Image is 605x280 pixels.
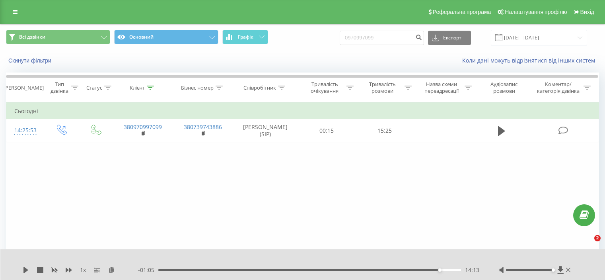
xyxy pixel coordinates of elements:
[86,84,102,91] div: Статус
[50,81,69,94] div: Тип дзвінка
[6,103,599,119] td: Сьогодні
[124,123,162,131] a: 380970997099
[6,30,110,44] button: Всі дзвінки
[551,268,554,272] div: Accessibility label
[462,57,599,64] a: Коли дані можуть відрізнятися вiд інших систем
[505,9,567,15] span: Налаштування профілю
[138,266,158,274] span: - 01:05
[356,119,413,142] td: 15:25
[181,84,214,91] div: Бізнес номер
[481,81,527,94] div: Аудіозапис розмови
[238,34,253,40] span: Графік
[438,268,442,272] div: Accessibility label
[363,81,403,94] div: Тривалість розмови
[340,31,424,45] input: Пошук за номером
[578,235,597,254] iframe: Intercom live chat
[594,235,601,241] span: 2
[535,81,582,94] div: Коментар/категорія дзвінка
[298,119,356,142] td: 00:15
[233,119,298,142] td: [PERSON_NAME] (SIP)
[243,84,276,91] div: Співробітник
[222,30,268,44] button: Графік
[6,57,55,64] button: Скинути фільтри
[14,123,35,138] div: 14:25:53
[428,31,471,45] button: Експорт
[114,30,218,44] button: Основний
[19,34,45,40] span: Всі дзвінки
[580,9,594,15] span: Вихід
[421,81,463,94] div: Назва схеми переадресації
[4,84,44,91] div: [PERSON_NAME]
[305,81,345,94] div: Тривалість очікування
[433,9,491,15] span: Реферальна програма
[130,84,145,91] div: Клієнт
[465,266,479,274] span: 14:13
[80,266,86,274] span: 1 x
[184,123,222,131] a: 380739743886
